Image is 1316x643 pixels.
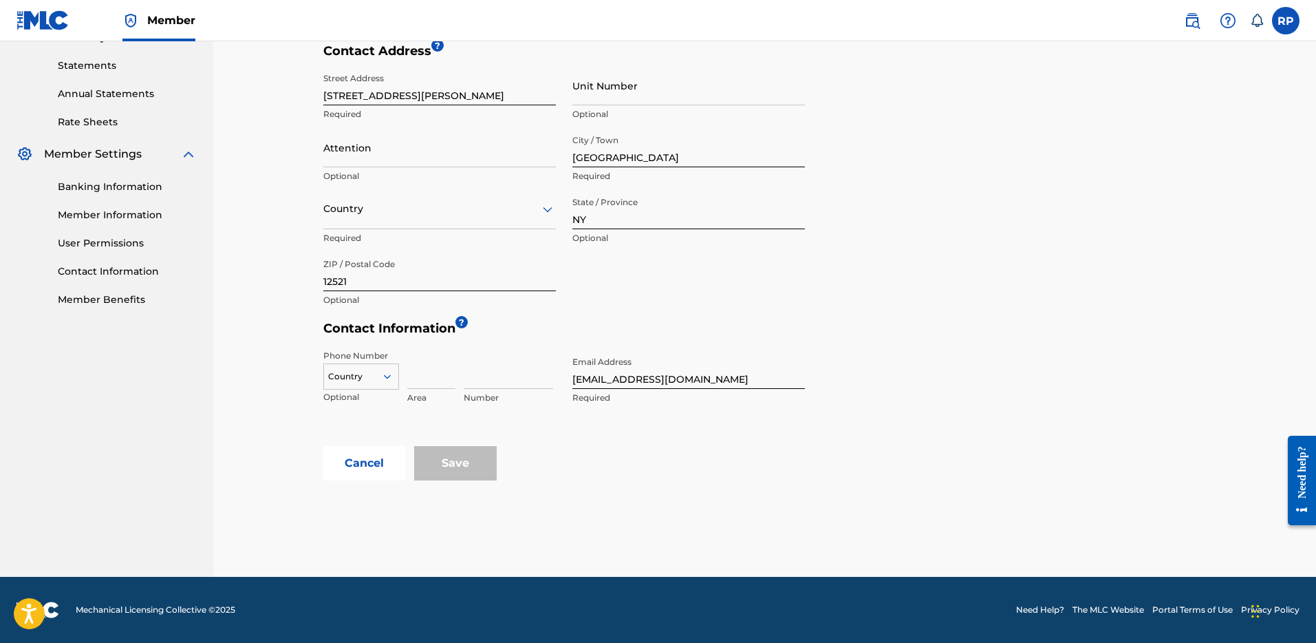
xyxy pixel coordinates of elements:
button: Cancel [323,446,406,481]
p: Area [407,392,455,404]
p: Optional [572,108,805,120]
p: Optional [323,170,556,182]
div: Help [1214,7,1242,34]
a: Need Help? [1016,604,1064,616]
a: Contact Information [58,264,197,279]
p: Optional [323,391,399,403]
a: The MLC Website [1072,604,1144,616]
span: Member Settings [44,146,142,162]
span: ? [431,39,444,52]
img: Member Settings [17,146,33,162]
p: Required [572,392,805,404]
a: Privacy Policy [1241,604,1299,616]
iframe: Chat Widget [1247,577,1316,643]
p: Number [464,392,553,404]
span: ? [455,316,468,328]
img: help [1220,12,1236,29]
p: Optional [323,294,556,306]
p: Required [572,170,805,182]
h5: Contact Address [323,43,805,66]
img: logo [17,602,59,618]
a: Statements [58,59,197,73]
a: Portal Terms of Use [1152,604,1233,616]
a: Rate Sheets [58,115,197,129]
p: Required [323,108,556,120]
a: Member Benefits [58,293,197,307]
img: search [1184,12,1200,29]
h5: Contact Information [323,321,1213,344]
div: User Menu [1272,7,1299,34]
iframe: Resource Center [1277,425,1316,536]
a: Member Information [58,208,197,222]
a: Banking Information [58,180,197,194]
p: Required [323,232,556,244]
img: expand [180,146,197,162]
p: Optional [572,232,805,244]
span: Mechanical Licensing Collective © 2025 [76,604,235,616]
div: Drag [1251,591,1260,632]
img: MLC Logo [17,10,69,30]
a: Annual Statements [58,87,197,101]
a: Public Search [1178,7,1206,34]
span: Member [147,12,195,28]
img: Top Rightsholder [122,12,139,29]
a: User Permissions [58,236,197,251]
div: Notifications [1250,14,1264,28]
